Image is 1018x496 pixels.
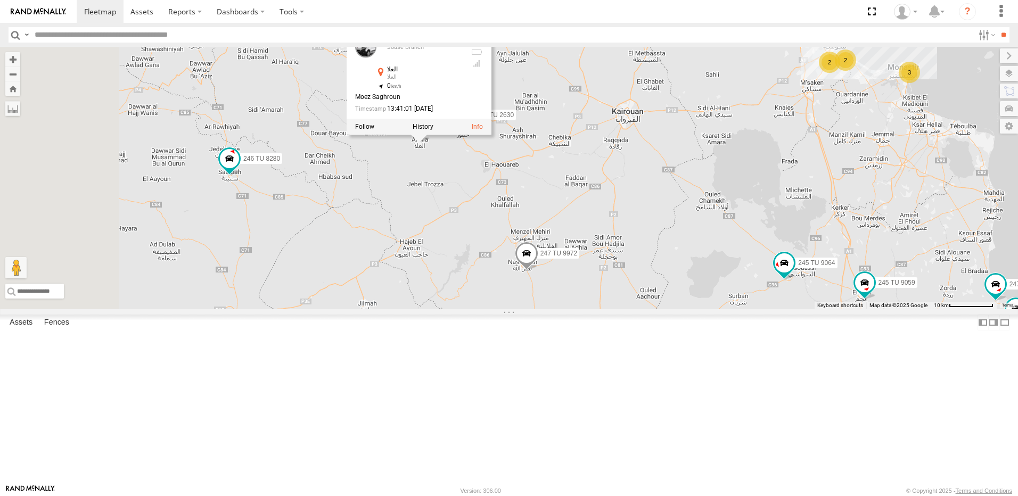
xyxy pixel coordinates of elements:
[540,249,577,257] span: 247 TU 9972
[879,279,915,286] span: 245 TU 9059
[934,302,949,308] span: 10 km
[5,101,20,116] label: Measure
[835,49,856,71] div: 2
[387,82,401,89] span: 0
[355,123,374,130] label: Realtime tracking of Asset
[890,4,921,20] div: Nejah Benkhalifa
[988,315,999,330] label: Dock Summary Table to the Right
[5,67,20,81] button: Zoom out
[798,259,835,267] span: 245 TU 9064
[39,315,75,330] label: Fences
[974,27,997,43] label: Search Filter Options
[906,487,1012,494] div: © Copyright 2025 -
[869,302,927,308] span: Map data ©2025 Google
[470,48,483,56] div: No battery health information received from this device.
[5,81,20,96] button: Zoom Home
[819,52,840,73] div: 2
[956,487,1012,494] a: Terms and Conditions
[461,487,501,494] div: Version: 306.00
[355,36,376,57] a: View Asset Details
[387,44,462,51] div: Souse Branch
[899,62,920,83] div: 3
[5,257,27,278] button: Drag Pegman onto the map to open Street View
[387,66,462,73] div: العلا
[11,8,66,15] img: rand-logo.svg
[4,315,38,330] label: Assets
[959,3,976,20] i: ?
[931,302,997,309] button: Map Scale: 10 km per 80 pixels
[6,485,55,496] a: Visit our Website
[1000,119,1018,134] label: Map Settings
[243,155,280,162] span: 246 TU 8280
[477,111,514,119] span: 234 TU 2630
[5,52,20,67] button: Zoom in
[355,94,462,101] div: Moez Saghroun
[355,105,462,112] div: Date/time of location update
[978,315,988,330] label: Dock Summary Table to the Left
[1002,303,1013,308] a: Terms (opens in new tab)
[472,123,483,130] a: View Asset Details
[817,302,863,309] button: Keyboard shortcuts
[387,74,462,80] div: العلا
[470,59,483,68] div: GSM Signal = 4
[22,27,31,43] label: Search Query
[413,123,433,130] label: View Asset History
[999,315,1010,330] label: Hide Summary Table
